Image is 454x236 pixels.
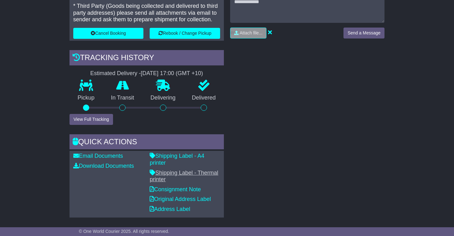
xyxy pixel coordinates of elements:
[141,70,203,77] div: [DATE] 17:00 (GMT +10)
[73,28,144,39] button: Cancel Booking
[70,114,113,125] button: View Full Tracking
[79,229,169,234] span: © One World Courier 2025. All rights reserved.
[73,3,220,23] p: * Third Party (Goods being collected and delivered to third party addresses) please send all atta...
[73,163,134,169] a: Download Documents
[70,50,224,67] div: Tracking history
[73,153,123,159] a: Email Documents
[150,196,211,202] a: Original Address Label
[70,70,224,77] div: Estimated Delivery -
[150,186,201,192] a: Consignment Note
[150,170,218,183] a: Shipping Label - Thermal printer
[142,95,183,101] p: Delivering
[103,95,142,101] p: In Transit
[150,28,220,39] button: Rebook / Change Pickup
[70,95,103,101] p: Pickup
[150,153,204,166] a: Shipping Label - A4 printer
[343,28,384,38] button: Send a Message
[184,95,224,101] p: Delivered
[150,206,190,212] a: Address Label
[70,134,224,151] div: Quick Actions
